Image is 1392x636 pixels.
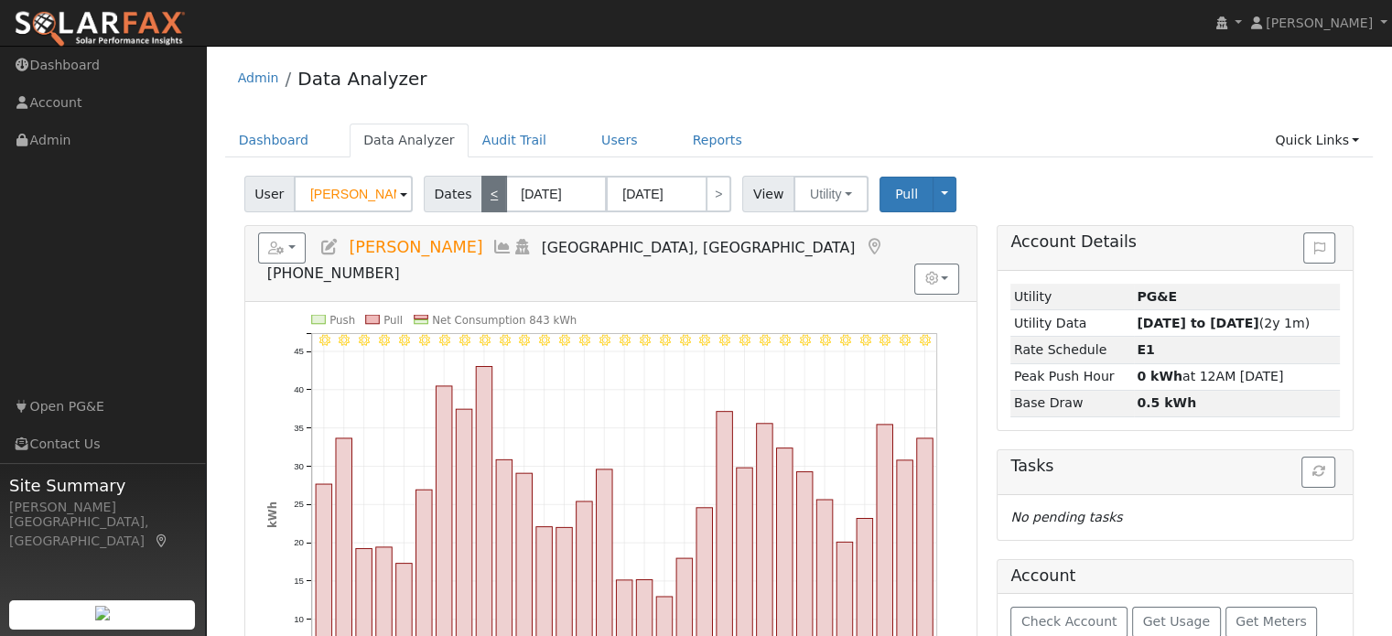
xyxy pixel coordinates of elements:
i: 8/06 - Clear [419,334,430,345]
strong: [DATE] to [DATE] [1137,316,1258,330]
i: 8/18 - Clear [659,334,670,345]
a: Reports [679,124,756,157]
div: [PERSON_NAME] [9,498,196,517]
span: Pull [895,187,918,201]
span: User [244,176,295,212]
i: 8/11 - Clear [519,334,530,345]
text: 15 [294,576,304,586]
a: Data Analyzer [297,68,426,90]
text: 45 [294,346,304,356]
i: 8/16 - Clear [620,334,631,345]
i: 8/21 - Clear [719,334,730,345]
i: 8/08 - Clear [459,334,469,345]
td: at 12AM [DATE] [1134,363,1341,390]
a: Map [154,534,170,548]
i: 8/04 - Clear [379,334,390,345]
span: Dates [424,176,482,212]
text: Push [329,314,355,327]
a: Map [864,238,884,256]
i: 8/26 - Clear [820,334,831,345]
span: View [742,176,794,212]
i: 8/07 - Clear [439,334,450,345]
i: 8/01 - Clear [318,334,329,345]
i: 8/22 - Clear [739,334,750,345]
i: 8/12 - Clear [539,334,550,345]
i: 8/29 - Clear [879,334,890,345]
i: 8/28 - Clear [859,334,870,345]
i: 8/31 - Clear [920,334,931,345]
td: Utility [1010,284,1133,310]
i: 8/30 - Clear [900,334,911,345]
a: Data Analyzer [350,124,469,157]
a: < [481,176,507,212]
i: 8/13 - Clear [559,334,570,345]
td: Base Draw [1010,390,1133,416]
div: [GEOGRAPHIC_DATA], [GEOGRAPHIC_DATA] [9,512,196,551]
strong: 0 kWh [1137,369,1182,383]
a: Login As (last Never) [513,238,533,256]
td: Rate Schedule [1010,337,1133,363]
strong: ID: 17316981, authorized: 09/23/25 [1137,289,1177,304]
i: 8/09 - Clear [479,334,490,345]
td: Peak Push Hour [1010,363,1133,390]
span: [PERSON_NAME] [1266,16,1373,30]
i: 8/27 - Clear [839,334,850,345]
i: 8/05 - Clear [399,334,410,345]
button: Utility [793,176,869,212]
i: 8/24 - Clear [780,334,791,345]
a: Users [588,124,652,157]
h5: Tasks [1010,457,1340,476]
button: Issue History [1303,232,1335,264]
i: 8/17 - Clear [640,334,651,345]
td: Utility Data [1010,310,1133,337]
input: Select a User [294,176,413,212]
span: (2y 1m) [1137,316,1310,330]
a: Quick Links [1261,124,1373,157]
span: [PHONE_NUMBER] [267,264,400,282]
button: Pull [879,177,933,212]
a: > [706,176,731,212]
i: 8/15 - Clear [599,334,610,345]
text: 35 [294,423,304,433]
a: Admin [238,70,279,85]
a: Multi-Series Graph [492,238,513,256]
h5: Account Details [1010,232,1340,252]
span: Get Meters [1236,614,1307,629]
span: Check Account [1021,614,1117,629]
i: 8/02 - Clear [339,334,350,345]
span: [GEOGRAPHIC_DATA], [GEOGRAPHIC_DATA] [542,239,856,256]
text: 40 [294,384,304,394]
a: Dashboard [225,124,323,157]
i: 8/23 - Clear [760,334,771,345]
span: [PERSON_NAME] [349,238,482,256]
text: 20 [294,537,304,547]
img: retrieve [95,606,110,620]
a: Edit User (37684) [319,238,340,256]
text: Net Consumption 843 kWh [432,314,577,327]
a: Audit Trail [469,124,560,157]
strong: 0.5 kWh [1137,395,1196,410]
i: 8/25 - Clear [800,334,811,345]
i: 8/14 - Clear [579,334,590,345]
strong: M [1137,342,1154,357]
h5: Account [1010,566,1075,585]
text: kWh [265,501,278,528]
i: No pending tasks [1010,510,1122,524]
span: Get Usage [1143,614,1210,629]
button: Refresh [1301,457,1335,488]
i: 8/10 - Clear [499,334,510,345]
i: 8/03 - Clear [359,334,370,345]
i: 8/20 - Clear [699,334,710,345]
i: 8/19 - Clear [679,334,690,345]
span: Site Summary [9,473,196,498]
text: Pull [383,314,403,327]
text: 30 [294,460,304,470]
text: 25 [294,499,304,509]
text: 10 [294,614,304,624]
img: SolarFax [14,10,186,49]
